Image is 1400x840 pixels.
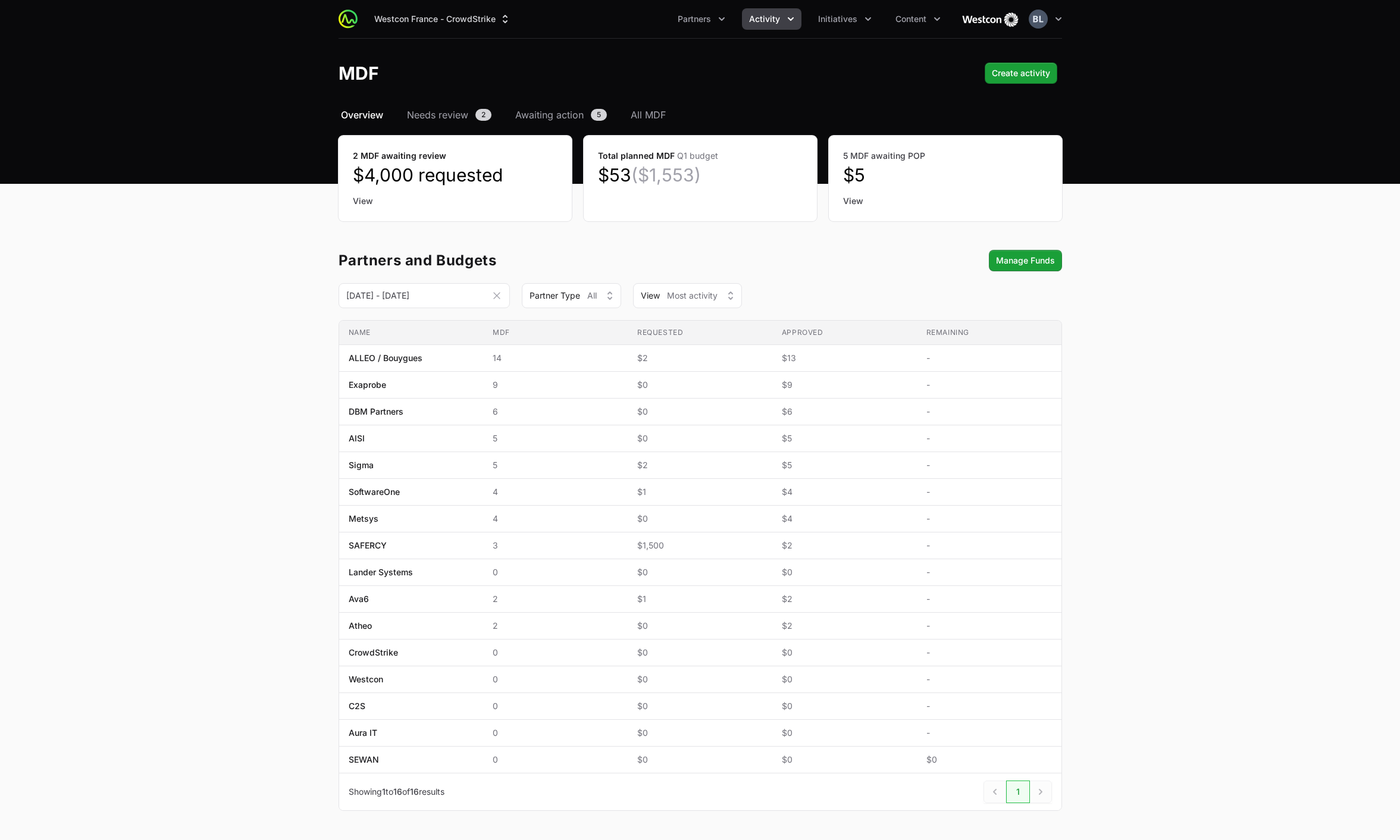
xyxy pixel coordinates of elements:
a: View [353,195,558,207]
nav: MDF navigation [339,108,1062,122]
span: Partners [678,13,711,25]
dt: Total planned MDF [598,150,803,162]
span: $0 [637,513,763,525]
button: Create activity [985,62,1057,84]
span: $2 [637,352,763,364]
span: 2 [493,593,618,605]
span: $0 [782,700,907,712]
span: 5 [493,459,618,471]
span: Atheo [349,620,372,632]
span: $0 [637,673,763,685]
button: Partners [671,8,732,30]
span: Westcon [349,673,383,685]
button: Initiatives [811,8,879,30]
span: $4 [782,513,907,525]
span: Manage Funds [996,253,1055,268]
span: $6 [782,406,907,418]
span: 0 [493,673,618,685]
span: $0 [782,647,907,659]
span: - [926,673,1052,685]
span: $0 [637,754,763,766]
button: Westcon France - CrowdStrike [367,8,518,30]
span: $0 [637,620,763,632]
span: $0 [637,727,763,739]
span: Sigma [349,459,374,471]
span: All MDF [631,108,666,122]
span: $0 [782,566,907,578]
span: - [926,352,1052,364]
th: Requested [628,321,772,345]
h3: Partners and Budgets [339,253,497,268]
span: $2 [637,459,763,471]
div: View Type filter [633,283,742,308]
span: 2 [475,109,491,121]
dt: 5 MDF awaiting POP [843,150,1048,162]
span: 1 [382,786,386,797]
span: $4 [782,486,907,498]
th: Name [339,321,484,345]
dd: $5 [843,164,1048,186]
span: $0 [637,432,763,444]
span: $5 [782,432,907,444]
button: Activity [742,8,801,30]
span: AISI [349,432,365,444]
div: Supplier switch menu [367,8,518,30]
span: ALLEO / Bouygues [349,352,422,364]
div: Initiatives menu [811,8,879,30]
span: - [926,593,1052,605]
span: 4 [493,486,618,498]
div: Primary actions [985,62,1057,84]
span: - [926,486,1052,498]
div: Date range picker [339,288,510,303]
span: Most activity [667,290,718,302]
input: DD MMM YYYY - DD MMM YYYY [339,283,510,308]
span: Q1 budget [677,151,718,161]
span: $0 [637,647,763,659]
button: Content [888,8,948,30]
button: Partner TypeAll [522,283,621,308]
dt: 2 MDF awaiting review [353,150,558,162]
span: 6 [493,406,618,418]
span: - [926,432,1052,444]
span: - [926,700,1052,712]
span: SoftwareOne [349,486,400,498]
span: $0 [637,566,763,578]
span: ($1,553) [631,164,701,186]
span: 4 [493,513,618,525]
span: Exaprobe [349,379,386,391]
span: 0 [493,700,618,712]
th: Remaining [917,321,1061,345]
span: - [926,459,1052,471]
span: 16 [410,786,419,797]
span: View [641,290,660,302]
span: - [926,566,1052,578]
span: DBM Partners [349,406,403,418]
span: SEWAN [349,754,379,766]
a: Needs review2 [405,108,494,122]
span: Awaiting action [515,108,584,122]
span: Content [895,13,926,25]
section: MDF overview filters [339,283,1062,308]
span: Overview [341,108,383,122]
span: - [926,647,1052,659]
a: All MDF [628,108,668,122]
span: 0 [493,727,618,739]
span: 0 [493,647,618,659]
span: $0 [926,754,1052,766]
span: Activity [749,13,780,25]
img: Ben Lancashire [1029,10,1048,29]
span: $1 [637,593,763,605]
span: - [926,540,1052,551]
span: All [587,290,597,302]
span: SAFERCY [349,540,387,551]
div: Activity menu [742,8,801,30]
span: 14 [493,352,618,364]
span: $0 [637,379,763,391]
span: CrowdStrike [349,647,398,659]
img: Westcon France [962,7,1019,31]
span: - [926,620,1052,632]
a: Awaiting action5 [513,108,609,122]
span: $9 [782,379,907,391]
span: $0 [637,406,763,418]
a: 1 [1006,781,1030,803]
